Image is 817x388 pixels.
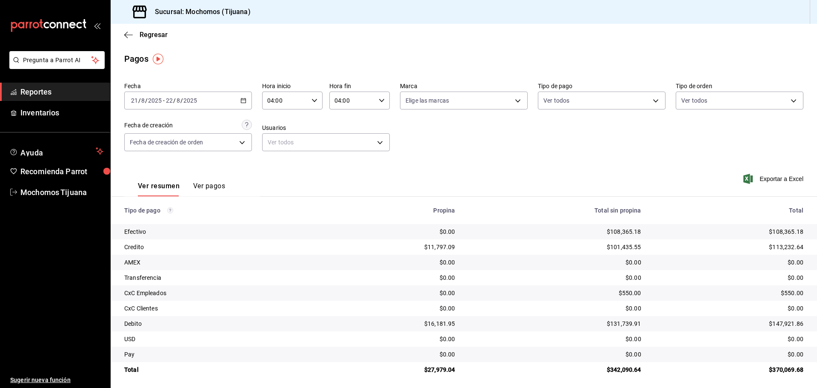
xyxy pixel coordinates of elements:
button: open_drawer_menu [94,22,100,29]
span: - [163,97,165,104]
input: ---- [148,97,162,104]
div: Ver todos [262,133,390,151]
div: Transferencia [124,273,318,282]
div: USD [124,335,318,343]
div: $0.00 [655,335,803,343]
label: Hora fin [329,83,390,89]
div: Total [124,365,318,374]
input: -- [131,97,138,104]
div: CxC Clientes [124,304,318,313]
span: Pregunta a Parrot AI [23,56,91,65]
div: $108,365.18 [655,227,803,236]
div: $0.00 [468,273,641,282]
span: Sugerir nueva función [10,376,103,385]
img: Tooltip marker [153,54,163,64]
div: CxC Empleados [124,289,318,297]
div: $0.00 [468,304,641,313]
div: Fecha de creación [124,121,173,130]
h3: Sucursal: Mochomos (Tijuana) [148,7,251,17]
div: Total sin propina [468,207,641,214]
label: Tipo de orden [676,83,803,89]
input: ---- [183,97,197,104]
span: Fecha de creación de orden [130,138,203,147]
div: $550.00 [655,289,803,297]
span: / [138,97,141,104]
span: Reportes [20,86,103,98]
div: navigation tabs [138,182,225,196]
div: Propina [331,207,455,214]
div: $0.00 [331,258,455,267]
span: Ayuda [20,146,92,156]
div: $0.00 [331,289,455,297]
div: Pagos [124,52,149,65]
div: $0.00 [655,350,803,359]
span: Ver todos [543,96,569,105]
label: Usuarios [262,125,390,131]
div: $27,979.04 [331,365,455,374]
div: AMEX [124,258,318,267]
input: -- [141,97,145,104]
div: $113,232.64 [655,243,803,251]
span: Mochomos Tijuana [20,187,103,198]
button: Ver resumen [138,182,180,196]
input: -- [176,97,180,104]
div: $16,181.95 [331,319,455,328]
div: Tipo de pago [124,207,318,214]
div: Pay [124,350,318,359]
div: $108,365.18 [468,227,641,236]
div: Credito [124,243,318,251]
label: Tipo de pago [538,83,666,89]
input: -- [166,97,173,104]
div: $11,797.09 [331,243,455,251]
span: Inventarios [20,107,103,118]
button: Pregunta a Parrot AI [9,51,105,69]
div: $0.00 [331,227,455,236]
div: Debito [124,319,318,328]
div: $0.00 [331,335,455,343]
span: Regresar [140,31,168,39]
div: $0.00 [468,258,641,267]
span: / [173,97,176,104]
div: $101,435.55 [468,243,641,251]
a: Pregunta a Parrot AI [6,62,105,71]
div: $0.00 [468,335,641,343]
div: $370,069.68 [655,365,803,374]
div: $342,090.64 [468,365,641,374]
div: Efectivo [124,227,318,236]
span: Elige las marcas [406,96,449,105]
div: $550.00 [468,289,641,297]
span: Recomienda Parrot [20,166,103,177]
button: Exportar a Excel [745,174,803,184]
label: Marca [400,83,528,89]
label: Fecha [124,83,252,89]
div: $0.00 [655,258,803,267]
button: Ver pagos [193,182,225,196]
span: / [180,97,183,104]
div: $0.00 [655,273,803,282]
div: $0.00 [331,350,455,359]
div: $0.00 [468,350,641,359]
span: Ver todos [681,96,707,105]
div: $131,739.91 [468,319,641,328]
button: Regresar [124,31,168,39]
div: Total [655,207,803,214]
div: $0.00 [331,273,455,282]
label: Hora inicio [262,83,323,89]
div: $147,921.86 [655,319,803,328]
span: / [145,97,148,104]
svg: Los pagos realizados con Pay y otras terminales son montos brutos. [167,207,173,213]
div: $0.00 [655,304,803,313]
div: $0.00 [331,304,455,313]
